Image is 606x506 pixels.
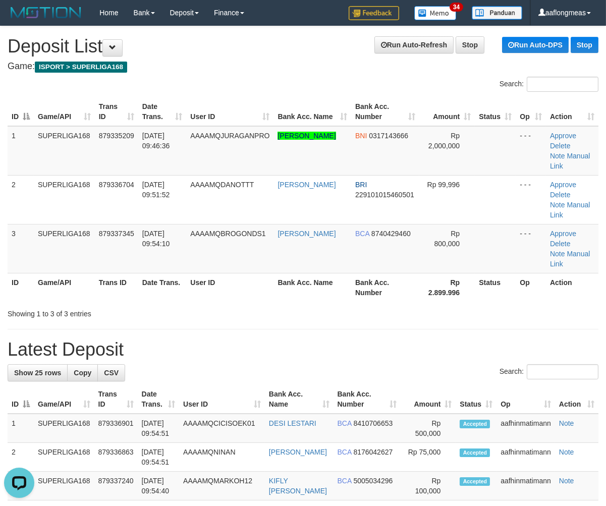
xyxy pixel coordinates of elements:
a: Note [559,419,574,427]
th: Op: activate to sort column ascending [516,97,546,126]
th: ID: activate to sort column descending [8,97,34,126]
th: Status [475,273,516,302]
td: - - - [516,175,546,224]
th: Bank Acc. Number: activate to sort column ascending [351,97,419,126]
a: Note [550,152,565,160]
span: BNI [355,132,367,140]
th: User ID [186,273,273,302]
h4: Game: [8,62,598,72]
td: aafhinmatimann [497,472,555,500]
label: Search: [500,77,598,92]
a: Note [559,448,574,456]
a: Manual Link [550,250,590,268]
th: Action: activate to sort column ascending [555,385,598,414]
th: Trans ID: activate to sort column ascending [95,97,138,126]
a: [PERSON_NAME] [278,132,336,140]
a: Run Auto-DPS [502,37,569,53]
span: [DATE] 09:46:36 [142,132,170,150]
td: 2 [8,443,34,472]
a: Manual Link [550,152,590,170]
h1: Latest Deposit [8,340,598,360]
label: Search: [500,364,598,379]
a: Stop [456,36,484,53]
span: 34 [450,3,463,12]
th: Game/API: activate to sort column ascending [34,385,94,414]
th: ID [8,273,34,302]
div: Showing 1 to 3 of 3 entries [8,305,245,319]
th: User ID: activate to sort column ascending [179,385,265,414]
a: Stop [571,37,598,53]
span: AAAAMQDANOTTT [190,181,254,189]
th: Action [546,273,598,302]
th: Action: activate to sort column ascending [546,97,598,126]
td: 3 [8,224,34,273]
th: Status: activate to sort column ascending [456,385,497,414]
span: Accepted [460,477,490,486]
th: Bank Acc. Number: activate to sort column ascending [334,385,401,414]
td: aafhinmatimann [497,414,555,443]
span: 879335209 [99,132,134,140]
a: CSV [97,364,125,381]
th: Game/API: activate to sort column ascending [34,97,95,126]
span: Copy 8410706653 to clipboard [353,419,393,427]
td: AAAAMQCICISOEK01 [179,414,265,443]
a: Manual Link [550,201,590,219]
th: Date Trans. [138,273,187,302]
th: Trans ID: activate to sort column ascending [94,385,138,414]
span: ISPORT > SUPERLIGA168 [35,62,127,73]
td: SUPERLIGA168 [34,224,95,273]
th: Date Trans.: activate to sort column ascending [138,97,187,126]
a: Delete [550,191,570,199]
td: 1 [8,126,34,176]
th: Op: activate to sort column ascending [497,385,555,414]
span: 879336704 [99,181,134,189]
td: [DATE] 09:54:51 [138,443,180,472]
a: Approve [550,132,576,140]
span: AAAAMQJURAGANPRO [190,132,269,140]
td: SUPERLIGA168 [34,414,94,443]
th: Bank Acc. Name: activate to sort column ascending [265,385,334,414]
a: Run Auto-Refresh [374,36,454,53]
a: [PERSON_NAME] [269,448,327,456]
span: BCA [355,230,369,238]
span: Copy 8740429460 to clipboard [371,230,411,238]
td: Rp 500,000 [401,414,456,443]
span: Copy 229101015460501 to clipboard [355,191,414,199]
a: [PERSON_NAME] [278,181,336,189]
span: Copy 0317143666 to clipboard [369,132,408,140]
span: Accepted [460,420,490,428]
a: Delete [550,240,570,248]
img: MOTION_logo.png [8,5,84,20]
span: BCA [338,419,352,427]
a: DESI LESTARI [269,419,316,427]
td: - - - [516,224,546,273]
span: Accepted [460,448,490,457]
span: Rp 800,000 [434,230,460,248]
img: Button%20Memo.svg [414,6,457,20]
td: - - - [516,126,546,176]
img: panduan.png [472,6,522,20]
span: Copy 8176042627 to clipboard [353,448,393,456]
td: SUPERLIGA168 [34,175,95,224]
a: Copy [67,364,98,381]
img: Feedback.jpg [349,6,399,20]
input: Search: [527,77,598,92]
td: 2 [8,175,34,224]
td: aafhinmatimann [497,443,555,472]
th: Bank Acc. Name [273,273,351,302]
td: SUPERLIGA168 [34,443,94,472]
span: Rp 99,996 [427,181,460,189]
th: Trans ID [95,273,138,302]
a: [PERSON_NAME] [278,230,336,238]
span: BCA [338,448,352,456]
a: KIFLY [PERSON_NAME] [269,477,327,495]
td: Rp 100,000 [401,472,456,500]
th: Amount: activate to sort column ascending [401,385,456,414]
span: CSV [104,369,119,377]
td: SUPERLIGA168 [34,472,94,500]
td: [DATE] 09:54:40 [138,472,180,500]
td: 879336901 [94,414,138,443]
td: 879337240 [94,472,138,500]
a: Show 25 rows [8,364,68,381]
button: Open LiveChat chat widget [4,4,34,34]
